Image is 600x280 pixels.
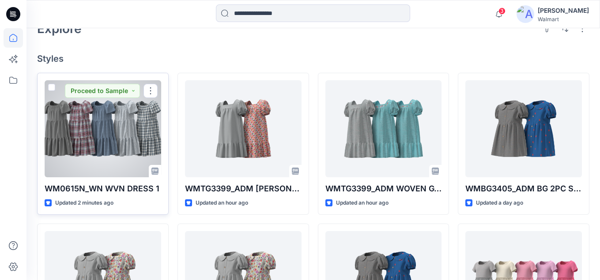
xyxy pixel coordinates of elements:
p: WMBG3405_ADM BG 2PC SET CHAMBRAY W. BACK HALFMOON DRESS [465,183,582,195]
p: WM0615N_WN WVN DRESS 1 [45,183,161,195]
p: WMTG3399_ADM WOVEN GAUZE TG DRESS [325,183,442,195]
p: WMTG3399_ADM [PERSON_NAME] DRESS [185,183,302,195]
p: Updated an hour ago [336,198,389,208]
p: Updated an hour ago [196,198,248,208]
a: WMTG3399_ADM WOVEN GAUZE TG DRESS [325,80,442,177]
a: WM0615N_WN WVN DRESS 1 [45,80,161,177]
p: Updated a day ago [476,198,523,208]
span: 3 [498,7,506,15]
h2: Explore [37,22,82,36]
a: WMTG3399_ADM POPLIN TG DRESS [185,80,302,177]
img: avatar [517,5,534,23]
div: [PERSON_NAME] [538,5,589,16]
div: Walmart [538,16,589,22]
h4: Styles [37,53,589,64]
a: WMBG3405_ADM BG 2PC SET CHAMBRAY W. BACK HALFMOON DRESS [465,80,582,177]
p: Updated 2 minutes ago [55,198,113,208]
